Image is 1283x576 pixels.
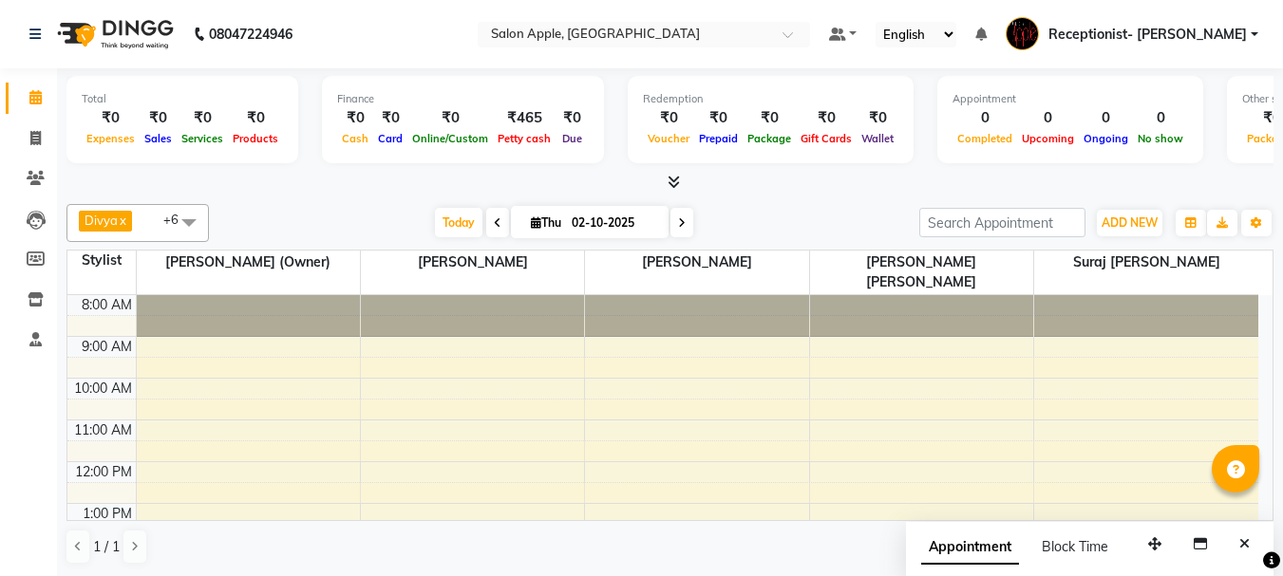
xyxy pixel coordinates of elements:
[919,208,1085,237] input: Search Appointment
[435,208,482,237] span: Today
[373,107,407,129] div: ₹0
[78,295,136,315] div: 8:00 AM
[337,132,373,145] span: Cash
[953,107,1017,129] div: 0
[1133,107,1188,129] div: 0
[209,8,292,61] b: 08047224946
[493,132,556,145] span: Petty cash
[953,132,1017,145] span: Completed
[70,420,136,440] div: 11:00 AM
[407,107,493,129] div: ₹0
[82,91,283,107] div: Total
[67,251,136,270] div: Stylist
[337,91,589,107] div: Finance
[1079,132,1133,145] span: Ongoing
[566,209,661,237] input: 2025-10-02
[921,530,1019,565] span: Appointment
[118,213,126,228] a: x
[1006,17,1039,50] img: Receptionist- Sayali
[1017,132,1079,145] span: Upcoming
[1034,251,1258,274] span: Suraj [PERSON_NAME]
[93,537,120,557] span: 1 / 1
[361,251,584,274] span: [PERSON_NAME]
[228,132,283,145] span: Products
[177,107,228,129] div: ₹0
[82,107,140,129] div: ₹0
[1079,107,1133,129] div: 0
[1203,500,1264,557] iframe: chat widget
[857,107,898,129] div: ₹0
[407,132,493,145] span: Online/Custom
[140,107,177,129] div: ₹0
[71,462,136,482] div: 12:00 PM
[585,251,808,274] span: [PERSON_NAME]
[643,107,694,129] div: ₹0
[953,91,1188,107] div: Appointment
[79,504,136,524] div: 1:00 PM
[743,132,796,145] span: Package
[337,107,373,129] div: ₹0
[137,251,360,274] span: [PERSON_NAME] (Owner)
[1102,215,1158,230] span: ADD NEW
[82,132,140,145] span: Expenses
[1017,107,1079,129] div: 0
[493,107,556,129] div: ₹465
[526,215,566,230] span: Thu
[1048,25,1247,45] span: Receptionist- [PERSON_NAME]
[694,132,743,145] span: Prepaid
[78,337,136,357] div: 9:00 AM
[177,132,228,145] span: Services
[1133,132,1188,145] span: No show
[796,107,857,129] div: ₹0
[1042,538,1108,555] span: Block Time
[694,107,743,129] div: ₹0
[228,107,283,129] div: ₹0
[556,107,589,129] div: ₹0
[796,132,857,145] span: Gift Cards
[643,91,898,107] div: Redemption
[1097,210,1162,236] button: ADD NEW
[373,132,407,145] span: Card
[48,8,179,61] img: logo
[70,379,136,399] div: 10:00 AM
[857,132,898,145] span: Wallet
[163,212,193,227] span: +6
[810,251,1033,294] span: [PERSON_NAME] [PERSON_NAME]
[557,132,587,145] span: Due
[643,132,694,145] span: Voucher
[85,213,118,228] span: Divya
[140,132,177,145] span: Sales
[743,107,796,129] div: ₹0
